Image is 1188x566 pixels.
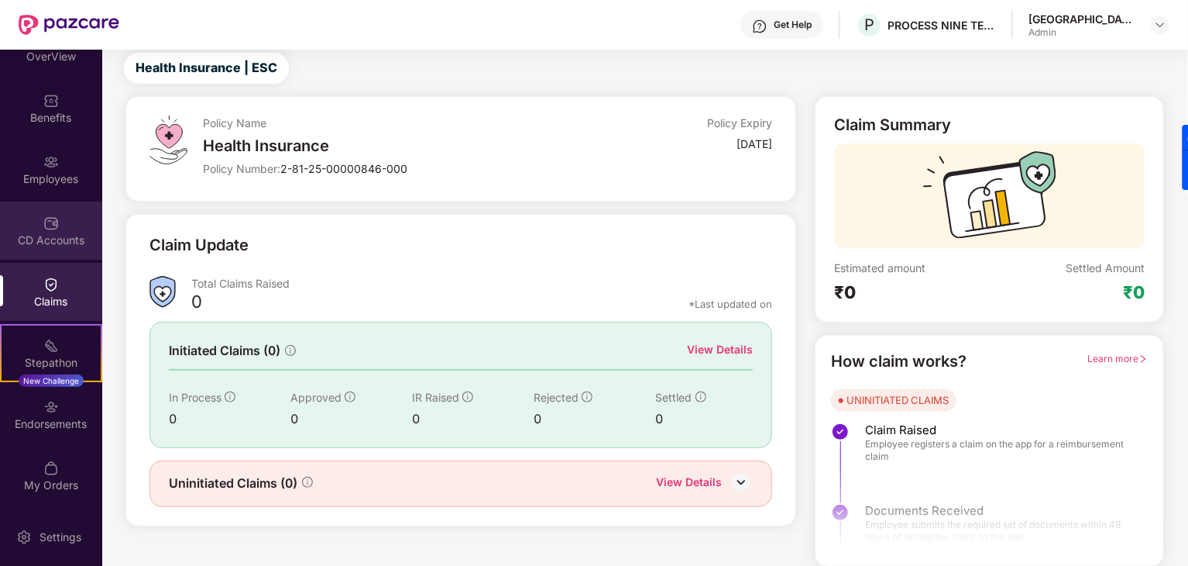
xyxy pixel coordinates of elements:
div: UNINITIATED CLAIMS [846,392,949,408]
div: ₹0 [834,281,990,303]
div: 0 [412,409,534,429]
span: info-circle [582,392,592,402]
div: Policy Expiry [707,116,772,130]
img: svg+xml;base64,PHN2ZyBpZD0iRW5kb3JzZW1lbnRzIiB4bWxucz0iaHR0cDovL3d3dy53My5vcmcvMjAwMC9zdmciIHdpZH... [43,399,59,415]
span: info-circle [285,345,296,356]
img: svg+xml;base64,PHN2ZyBpZD0iQmVuZWZpdHMiIHhtbG5zPSJodHRwOi8vd3d3LnczLm9yZy8yMDAwL3N2ZyIgd2lkdGg9Ij... [43,93,59,109]
span: info-circle [225,392,235,402]
img: New Pazcare Logo [19,15,119,35]
img: DownIcon [730,471,753,494]
div: 0 [290,409,412,429]
img: ClaimsSummaryIcon [149,276,176,308]
div: Policy Number: [203,161,582,176]
span: info-circle [695,392,706,402]
div: 0 [191,291,202,317]
span: Health Insurance | ESC [136,58,277,78]
img: svg+xml;base64,PHN2ZyBpZD0iRW1wbG95ZWVzIiB4bWxucz0iaHR0cDovL3d3dy53My5vcmcvMjAwMC9zdmciIHdpZHRoPS... [43,154,59,170]
span: Employee registers a claim on the app for a reimbursement claim [865,438,1132,463]
span: info-circle [345,392,355,402]
span: info-circle [302,477,313,488]
img: svg+xml;base64,PHN2ZyBpZD0iSGVscC0zMngzMiIgeG1sbnM9Imh0dHA6Ly93d3cudzMub3JnLzIwMDAvc3ZnIiB3aWR0aD... [752,19,767,34]
img: svg+xml;base64,PHN2ZyBpZD0iQ2xhaW0iIHhtbG5zPSJodHRwOi8vd3d3LnczLm9yZy8yMDAwL3N2ZyIgd2lkdGg9IjIwIi... [43,277,59,292]
span: Rejected [534,391,579,404]
span: Approved [290,391,342,404]
span: Claim Raised [865,423,1132,438]
div: PROCESS NINE TECHNOLOGIES PVT LTD [888,18,996,33]
div: Admin [1028,26,1137,39]
div: 0 [534,409,655,429]
span: Uninitiated Claims (0) [169,474,297,493]
div: 0 [656,409,754,429]
img: svg+xml;base64,PHN2ZyBpZD0iQ0RfQWNjb3VudHMiIGRhdGEtbmFtZT0iQ0QgQWNjb3VudHMiIHhtbG5zPSJodHRwOi8vd3... [43,216,59,231]
span: Learn more [1087,353,1148,364]
div: View Details [656,474,722,494]
div: How claim works? [831,350,967,374]
div: Settled Amount [1066,261,1145,275]
div: Health Insurance [203,136,582,155]
div: Claim Summary [834,116,951,134]
div: Claim Update [149,233,249,257]
div: Settings [35,530,86,545]
span: right [1138,354,1148,364]
span: info-circle [462,392,473,402]
img: svg+xml;base64,PHN2ZyBpZD0iU2V0dGluZy0yMHgyMCIgeG1sbnM9Imh0dHA6Ly93d3cudzMub3JnLzIwMDAvc3ZnIiB3aW... [16,530,32,545]
span: IR Raised [412,391,459,404]
img: svg+xml;base64,PHN2ZyB4bWxucz0iaHR0cDovL3d3dy53My5vcmcvMjAwMC9zdmciIHdpZHRoPSI0OS4zMiIgaGVpZ2h0PS... [149,116,187,164]
img: svg+xml;base64,PHN2ZyBpZD0iRHJvcGRvd24tMzJ4MzIiIHhtbG5zPSJodHRwOi8vd3d3LnczLm9yZy8yMDAwL3N2ZyIgd2... [1154,19,1166,31]
span: P [864,16,874,34]
img: svg+xml;base64,PHN2ZyB4bWxucz0iaHR0cDovL3d3dy53My5vcmcvMjAwMC9zdmciIHdpZHRoPSIyMSIgaGVpZ2h0PSIyMC... [43,338,59,354]
span: 2-81-25-00000846-000 [280,162,407,175]
div: [DATE] [736,136,772,151]
div: Total Claims Raised [191,276,773,291]
div: View Details [687,341,753,358]
div: Get Help [774,19,812,31]
img: svg+xml;base64,PHN2ZyBpZD0iTXlfT3JkZXJzIiBkYXRhLW5hbWU9Ik15IE9yZGVycyIgeG1sbnM9Imh0dHA6Ly93d3cudz... [43,461,59,476]
button: Health Insurance | ESC [124,53,289,84]
div: Policy Name [203,116,582,130]
span: Settled [656,391,692,404]
div: Estimated amount [834,261,990,275]
div: 0 [169,409,290,429]
div: New Challenge [19,374,84,387]
span: Initiated Claims (0) [169,341,280,361]
div: [GEOGRAPHIC_DATA] [1028,12,1137,26]
div: *Last updated on [688,297,772,311]
img: svg+xml;base64,PHN2ZyB3aWR0aD0iMTcyIiBoZWlnaHQ9IjExMyIgdmlld0JveD0iMCAwIDE3MiAxMTMiIGZpbGw9Im5vbm... [923,151,1056,248]
div: ₹0 [1123,281,1145,303]
img: svg+xml;base64,PHN2ZyBpZD0iU3RlcC1Eb25lLTMyeDMyIiB4bWxucz0iaHR0cDovL3d3dy53My5vcmcvMjAwMC9zdmciIH... [831,423,850,441]
span: In Process [169,391,221,404]
div: Stepathon [2,355,101,371]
